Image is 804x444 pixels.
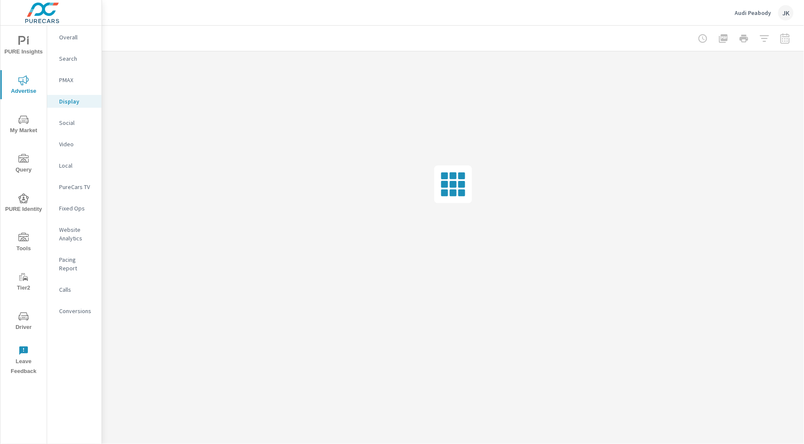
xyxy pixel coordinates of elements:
[59,225,95,243] p: Website Analytics
[59,307,95,315] p: Conversions
[47,95,102,108] div: Display
[735,9,771,17] p: Audi Peabody
[59,33,95,41] p: Overall
[3,311,44,332] span: Driver
[47,138,102,151] div: Video
[59,255,95,272] p: Pacing Report
[3,115,44,136] span: My Market
[47,116,102,129] div: Social
[59,54,95,63] p: Search
[59,285,95,294] p: Calls
[3,233,44,254] span: Tools
[3,272,44,293] span: Tier2
[47,305,102,317] div: Conversions
[47,283,102,296] div: Calls
[0,26,47,380] div: nav menu
[778,5,794,21] div: JK
[3,346,44,376] span: Leave Feedback
[47,181,102,193] div: PureCars TV
[3,193,44,214] span: PURE Identity
[3,36,44,57] span: PURE Insights
[47,74,102,86] div: PMAX
[59,76,95,84] p: PMAX
[59,161,95,170] p: Local
[47,159,102,172] div: Local
[59,118,95,127] p: Social
[47,31,102,44] div: Overall
[59,97,95,106] p: Display
[47,223,102,245] div: Website Analytics
[59,140,95,148] p: Video
[47,202,102,215] div: Fixed Ops
[59,183,95,191] p: PureCars TV
[47,52,102,65] div: Search
[3,154,44,175] span: Query
[47,253,102,275] div: Pacing Report
[3,75,44,96] span: Advertise
[59,204,95,213] p: Fixed Ops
